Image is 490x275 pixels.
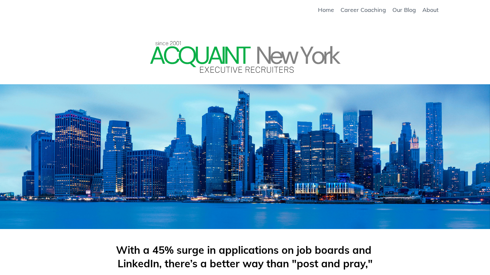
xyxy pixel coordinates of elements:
[168,257,373,270] span: here’s a better way than "post and pray,"
[318,6,334,14] a: Home
[341,6,386,14] a: Career Coaching
[149,39,342,75] img: Amy Cole Connect Recruiting
[422,6,438,14] a: About
[392,6,416,14] a: Our Blog
[116,243,374,270] span: With a 45% surge in applications on job boards and LinkedIn, t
